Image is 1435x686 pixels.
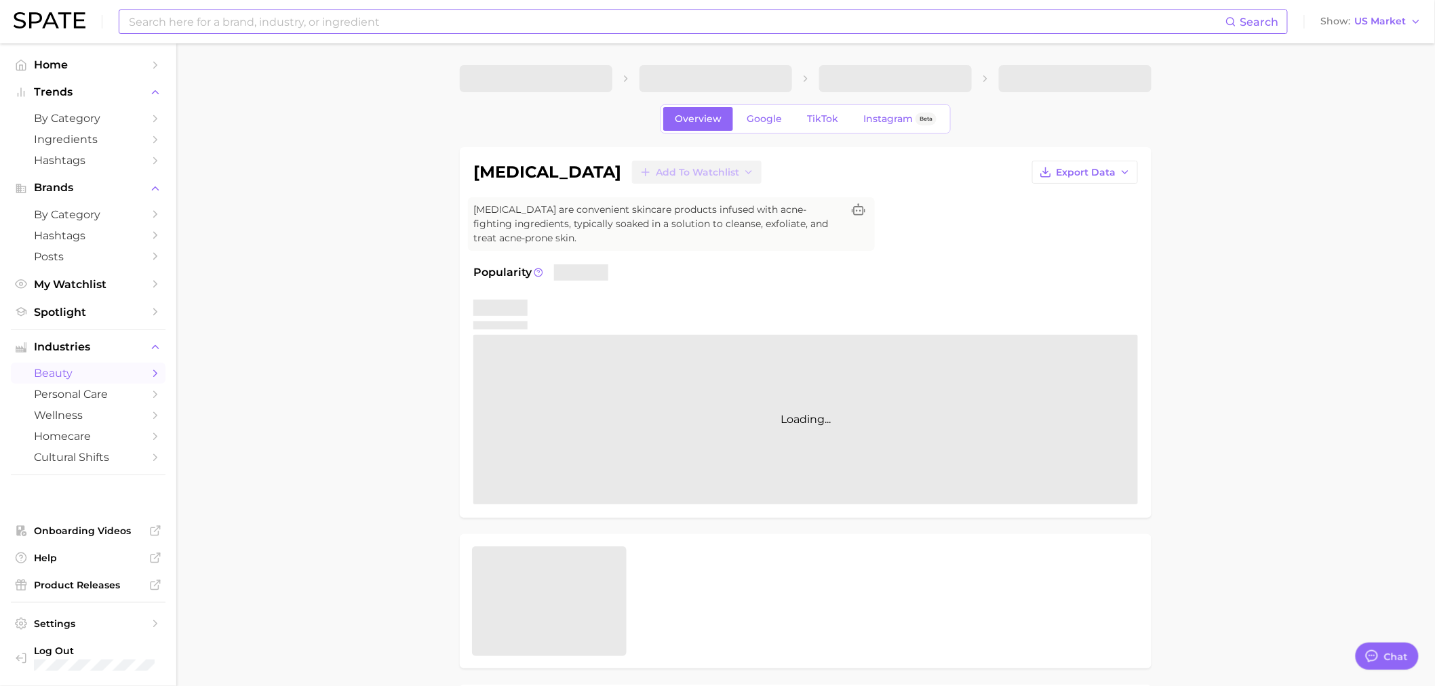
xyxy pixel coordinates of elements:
[34,579,142,591] span: Product Releases
[34,182,142,194] span: Brands
[14,12,85,28] img: SPATE
[34,208,142,221] span: by Category
[11,575,165,595] a: Product Releases
[34,341,142,353] span: Industries
[34,367,142,380] span: beauty
[34,645,175,657] span: Log Out
[632,161,762,184] button: Add to Watchlist
[675,113,722,125] span: Overview
[11,178,165,198] button: Brands
[11,129,165,150] a: Ingredients
[1056,167,1116,178] span: Export Data
[34,306,142,319] span: Spotlight
[34,430,142,443] span: homecare
[11,204,165,225] a: by Category
[852,107,948,131] a: InstagramBeta
[34,525,142,537] span: Onboarding Videos
[34,133,142,146] span: Ingredients
[11,246,165,267] a: Posts
[11,613,165,634] a: Settings
[11,82,165,102] button: Trends
[1240,16,1279,28] span: Search
[747,113,782,125] span: Google
[1032,161,1138,184] button: Export Data
[34,86,142,98] span: Trends
[11,337,165,357] button: Industries
[11,405,165,426] a: wellness
[863,113,913,125] span: Instagram
[473,335,1138,504] div: Loading...
[34,250,142,263] span: Posts
[1355,18,1407,25] span: US Market
[11,363,165,384] a: beauty
[34,278,142,291] span: My Watchlist
[11,225,165,246] a: Hashtags
[920,113,932,125] span: Beta
[127,10,1225,33] input: Search here for a brand, industry, or ingredient
[34,58,142,71] span: Home
[1321,18,1351,25] span: Show
[11,384,165,405] a: personal care
[11,426,165,447] a: homecare
[11,521,165,541] a: Onboarding Videos
[663,107,733,131] a: Overview
[11,54,165,75] a: Home
[11,641,165,675] a: Log out. Currently logged in with e-mail danielle.gonzalez@loreal.com.
[34,112,142,125] span: by Category
[735,107,793,131] a: Google
[11,274,165,295] a: My Watchlist
[11,108,165,129] a: by Category
[34,451,142,464] span: cultural shifts
[473,164,621,180] h1: [MEDICAL_DATA]
[11,302,165,323] a: Spotlight
[34,229,142,242] span: Hashtags
[473,203,842,245] span: [MEDICAL_DATA] are convenient skincare products infused with acne-fighting ingredients, typically...
[795,107,850,131] a: TikTok
[656,167,739,178] span: Add to Watchlist
[34,552,142,564] span: Help
[11,447,165,468] a: cultural shifts
[807,113,838,125] span: TikTok
[34,388,142,401] span: personal care
[34,618,142,630] span: Settings
[473,264,532,281] span: Popularity
[34,409,142,422] span: wellness
[11,548,165,568] a: Help
[1318,13,1425,31] button: ShowUS Market
[11,150,165,171] a: Hashtags
[34,154,142,167] span: Hashtags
